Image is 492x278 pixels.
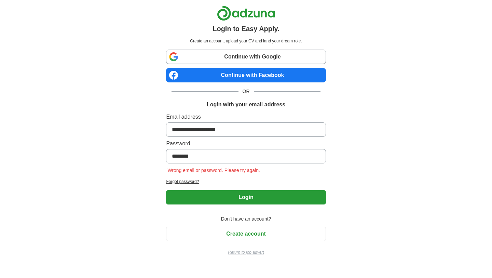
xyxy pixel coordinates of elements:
[167,38,324,44] p: Create an account, upload your CV and land your dream role.
[207,101,285,109] h1: Login with your email address
[166,190,326,204] button: Login
[166,168,261,173] span: Wrong email or password. Please try again.
[166,68,326,82] a: Continue with Facebook
[238,88,254,95] span: OR
[213,24,279,34] h1: Login to Easy Apply.
[217,5,275,21] img: Adzuna logo
[166,178,326,185] a: Forgot password?
[166,140,326,148] label: Password
[166,249,326,255] a: Return to job advert
[166,113,326,121] label: Email address
[166,50,326,64] a: Continue with Google
[217,215,275,223] span: Don't have an account?
[166,231,326,237] a: Create account
[166,227,326,241] button: Create account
